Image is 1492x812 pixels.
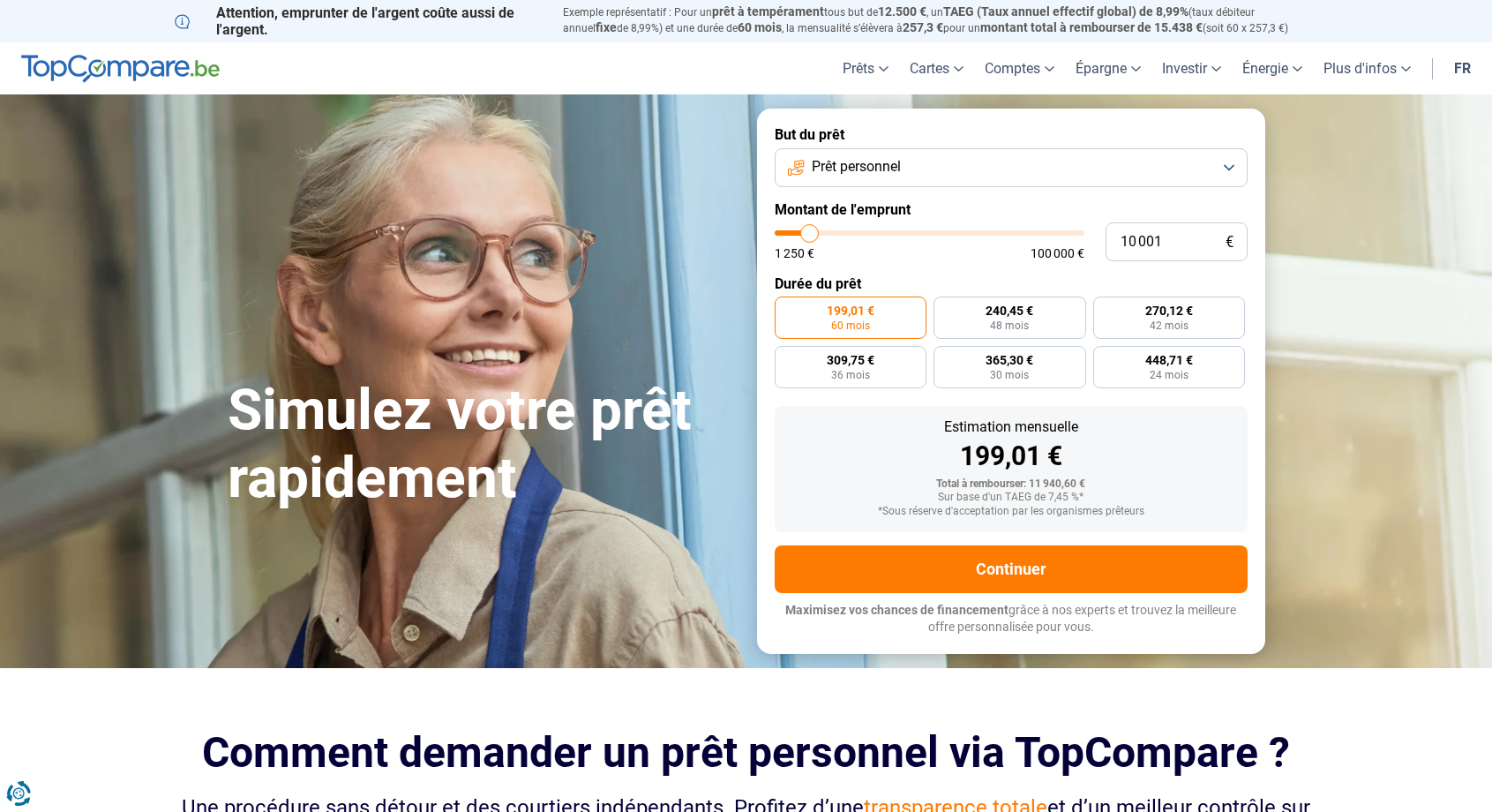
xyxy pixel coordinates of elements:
span: TAEG (Taux annuel effectif global) de 8,99% [943,4,1188,19]
span: 12.500 € [878,4,926,19]
span: 199,01 € [827,304,874,317]
span: 365,30 € [986,354,1033,366]
span: € [1226,235,1233,250]
a: fr [1443,42,1481,94]
button: Continuer [775,545,1248,593]
label: Montant de l'emprunt [775,201,1248,218]
p: grâce à nos experts et trouvez la meilleure offre personnalisée pour vous. [775,602,1248,636]
img: TopCompare [21,55,220,83]
span: 30 mois [990,370,1029,380]
a: Plus d'infos [1313,42,1421,94]
span: 1 250 € [775,247,814,259]
span: prêt à tempérament [712,4,824,19]
span: 100 000 € [1031,247,1084,259]
h2: Comment demander un prêt personnel via TopCompare ? [175,728,1318,777]
label: Durée du prêt [775,275,1248,292]
span: 309,75 € [827,354,874,366]
div: *Sous réserve d'acceptation par les organismes prêteurs [789,506,1233,518]
p: Attention, emprunter de l'argent coûte aussi de l'argent. [175,4,542,38]
div: Sur base d'un TAEG de 7,45 %* [789,492,1233,504]
div: Total à rembourser: 11 940,60 € [789,478,1233,491]
span: 60 mois [831,320,870,331]
span: Maximisez vos chances de financement [785,603,1008,617]
span: 24 mois [1150,370,1188,380]
span: fixe [596,20,617,34]
span: 42 mois [1150,320,1188,331]
a: Énergie [1232,42,1313,94]
label: But du prêt [775,126,1248,143]
span: 240,45 € [986,304,1033,317]
a: Cartes [899,42,974,94]
a: Épargne [1065,42,1151,94]
a: Comptes [974,42,1065,94]
a: Investir [1151,42,1232,94]
span: 270,12 € [1145,304,1193,317]
div: Estimation mensuelle [789,420,1233,434]
span: montant total à rembourser de 15.438 € [980,20,1203,34]
div: 199,01 € [789,443,1233,470]
h1: Simulez votre prêt rapidement [228,377,736,513]
span: Prêt personnel [812,157,901,177]
span: 257,3 € [903,20,943,34]
span: 448,71 € [1145,354,1193,366]
p: Exemple représentatif : Pour un tous but de , un (taux débiteur annuel de 8,99%) et une durée de ... [563,4,1318,36]
button: Prêt personnel [775,148,1248,187]
span: 48 mois [990,320,1029,331]
a: Prêts [832,42,899,94]
span: 60 mois [738,20,782,34]
span: 36 mois [831,370,870,380]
